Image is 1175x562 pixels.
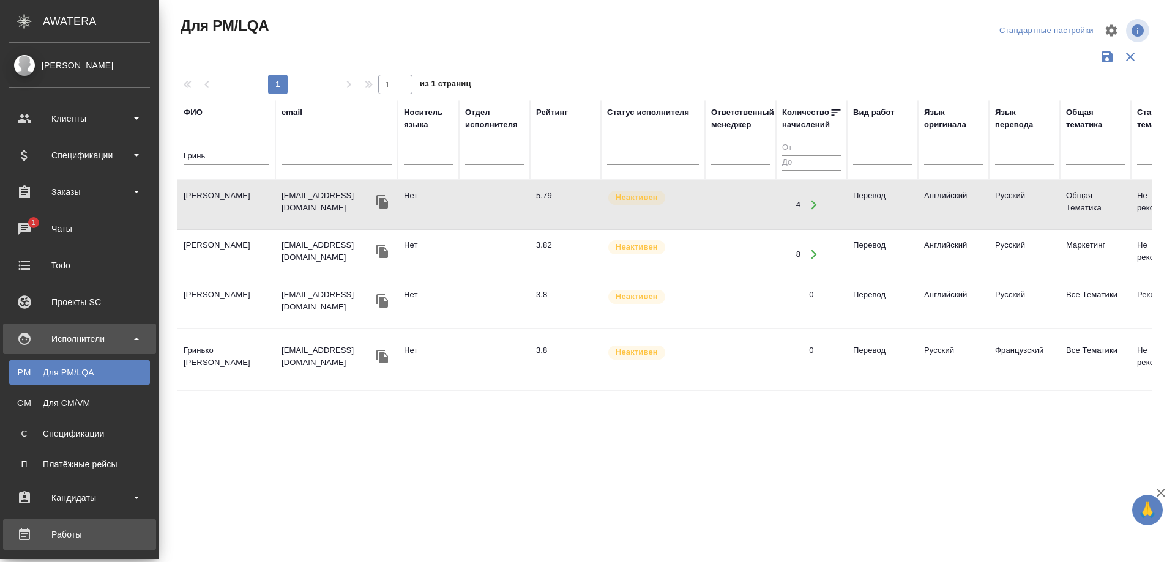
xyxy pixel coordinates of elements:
[282,106,302,119] div: email
[847,338,918,381] td: Перевод
[847,233,918,276] td: Перевод
[536,289,595,301] div: Перевод очень плохой, проще перевести заново, чем редактировать
[1137,497,1158,523] span: 🙏
[1097,16,1126,45] span: Настроить таблицу
[536,344,595,357] div: Перевод очень плохой, проще перевести заново, чем редактировать
[282,190,373,214] p: [EMAIL_ADDRESS][DOMAIN_NAME]
[809,289,813,301] div: 0
[404,106,453,131] div: Носитель языка
[536,190,595,202] div: Перевод удовлетворительный, но на его исправление/доработку редактор потратил бы слишком много вр...
[3,519,156,550] a: Работы
[398,183,459,226] td: Нет
[15,458,144,470] div: Платёжные рейсы
[782,155,841,171] input: До
[9,146,150,165] div: Спецификации
[809,344,813,357] div: 0
[9,220,150,238] div: Чаты
[373,242,392,261] button: Скопировать
[9,452,150,476] a: ППлатёжные рейсы
[373,292,392,310] button: Скопировать
[616,346,658,358] p: Неактивен
[616,241,658,253] p: Неактивен
[398,233,459,276] td: Нет
[1132,495,1163,525] button: 🙏
[184,106,203,119] div: ФИО
[9,489,150,507] div: Кандидаты
[24,216,43,229] span: 1
[398,283,459,325] td: Нет
[853,106,895,119] div: Вид работ
[177,283,275,325] td: [PERSON_NAME]
[9,59,150,72] div: [PERSON_NAME]
[607,106,689,119] div: Статус исполнителя
[607,239,699,256] div: Наши пути разошлись: исполнитель с нами не работает
[995,106,1054,131] div: Язык перевода
[796,199,800,211] div: 4
[9,293,150,311] div: Проекты SC
[1126,19,1152,42] span: Посмотреть информацию
[607,344,699,361] div: Наши пути разошлись: исполнитель с нами не работает
[782,141,841,156] input: От
[536,106,568,119] div: Рейтинг
[9,525,150,544] div: Работы
[9,256,150,275] div: Todo
[536,239,595,251] div: Перевод очень плохой, проще перевести заново, чем редактировать
[782,106,830,131] div: Количество начислений
[3,250,156,281] a: Todo
[3,213,156,244] a: 1Чаты
[177,338,275,381] td: Гринько [PERSON_NAME]
[1060,183,1131,226] td: Общая Тематика
[9,360,150,385] a: PMДля PM/LQA
[177,183,275,226] td: [PERSON_NAME]
[373,193,392,211] button: Скопировать
[177,233,275,276] td: [PERSON_NAME]
[282,289,373,313] p: [EMAIL_ADDRESS][DOMAIN_NAME]
[373,347,392,366] button: Скопировать
[1095,45,1119,68] button: Сохранить фильтры
[989,183,1060,226] td: Русский
[989,338,1060,381] td: Французский
[9,330,150,348] div: Исполнители
[607,289,699,305] div: Наши пути разошлись: исполнитель с нами не работает
[918,233,989,276] td: Английский
[15,397,144,409] div: Для CM/VM
[15,427,144,440] div: Спецификации
[711,106,774,131] div: Ответственный менеджер
[801,193,826,218] button: Открыть работы
[1060,233,1131,276] td: Маркетинг
[177,16,269,35] span: Для PM/LQA
[918,338,989,381] td: Русский
[282,344,373,369] p: [EMAIL_ADDRESS][DOMAIN_NAME]
[282,239,373,264] p: [EMAIL_ADDRESS][DOMAIN_NAME]
[9,109,150,128] div: Клиенты
[1060,283,1131,325] td: Все Тематики
[3,287,156,317] a: Проекты SC
[465,106,524,131] div: Отдел исполнителя
[918,183,989,226] td: Английский
[847,183,918,226] td: Перевод
[801,242,826,267] button: Открыть работы
[1060,338,1131,381] td: Все Тематики
[9,421,150,446] a: ССпецификации
[918,283,989,325] td: Английский
[924,106,983,131] div: Язык оригинала
[607,190,699,206] div: Наши пути разошлись: исполнитель с нами не работает
[1066,106,1125,131] div: Общая тематика
[989,233,1060,276] td: Русский
[847,283,918,325] td: Перевод
[616,191,658,204] p: Неактивен
[796,248,800,261] div: 8
[398,338,459,381] td: Нет
[9,391,150,415] a: CMДля CM/VM
[9,183,150,201] div: Заказы
[989,283,1060,325] td: Русский
[420,76,471,94] span: из 1 страниц
[616,290,658,303] p: Неактивен
[43,9,159,34] div: AWATERA
[15,366,144,379] div: Для PM/LQA
[996,21,1097,40] div: split button
[1119,45,1142,68] button: Сбросить фильтры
